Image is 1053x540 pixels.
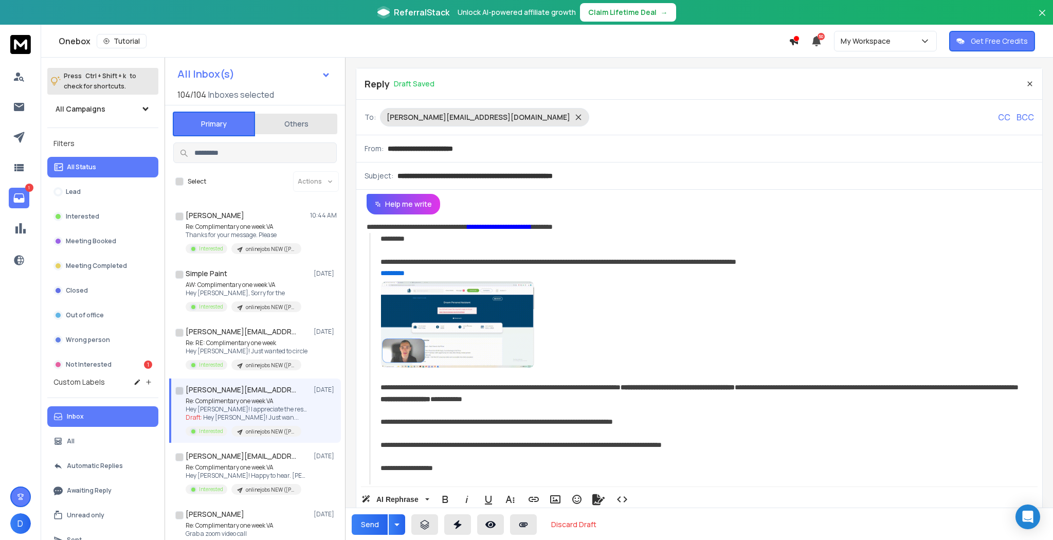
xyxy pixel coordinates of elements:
button: Awaiting Reply [47,480,158,501]
button: Meeting Completed [47,256,158,276]
p: [DATE] [314,269,337,278]
p: Draft Saved [394,79,434,89]
button: Tutorial [97,34,147,48]
button: More Text [500,489,520,510]
p: Unlock AI-powered affiliate growth [458,7,576,17]
p: Interested [199,427,223,435]
p: Inbox [67,412,84,421]
h3: Filters [47,136,158,151]
p: onlinejobs NEW ([PERSON_NAME] add to this one) [246,303,295,311]
h3: Custom Labels [53,377,105,387]
button: Get Free Credits [949,31,1035,51]
p: onlinejobs NEW ([PERSON_NAME] add to this one) [246,428,295,436]
p: [DATE] [314,328,337,336]
p: Out of office [66,311,104,319]
p: Wrong person [66,336,110,344]
p: 1 [25,184,33,192]
button: Inbox [47,406,158,427]
span: Hey [PERSON_NAME]! Just wan ... [203,413,299,422]
button: Insert Image (Ctrl+P) [546,489,565,510]
span: AI Rephrase [374,495,421,504]
span: Ctrl + Shift + k [84,70,128,82]
p: Awaiting Reply [67,487,112,495]
p: Unread only [67,511,104,519]
span: 104 / 104 [177,88,206,101]
p: Automatic Replies [67,462,123,470]
p: Not Interested [66,361,112,369]
label: Select [188,177,206,186]
button: Closed [47,280,158,301]
p: Re: Complimentary one week VA [186,223,301,231]
button: Out of office [47,305,158,326]
span: Draft: [186,413,202,422]
p: My Workspace [841,36,895,46]
div: 1 [144,361,152,369]
p: Interested [199,303,223,311]
button: Bold (Ctrl+B) [435,489,455,510]
p: All Status [67,163,96,171]
button: All Inbox(s) [169,64,339,84]
button: Discard Draft [543,514,605,535]
p: AW: Complimentary one week VA [186,281,301,289]
p: onlinejobs NEW ([PERSON_NAME] add to this one) [246,486,295,494]
p: Interested [199,361,223,369]
p: Interested [66,212,99,221]
p: [DATE] [314,510,337,518]
p: [DATE] [314,452,337,460]
p: Reply [365,77,390,91]
button: Meeting Booked [47,231,158,251]
h1: [PERSON_NAME] [186,509,244,519]
button: Not Interested1 [47,354,158,375]
button: Close banner [1036,6,1049,31]
button: All Campaigns [47,99,158,119]
p: onlinejobs NEW ([PERSON_NAME] add to this one) [246,362,295,369]
p: [DATE] [314,386,337,394]
button: Send [352,514,388,535]
button: Signature [589,489,608,510]
button: Automatic Replies [47,456,158,476]
h1: All Campaigns [56,104,105,114]
p: Grab a zoom video call [186,530,301,538]
h1: [PERSON_NAME][EMAIL_ADDRESS][DOMAIN_NAME] [186,451,299,461]
span: → [661,7,668,17]
span: ReferralStack [394,6,449,19]
button: Claim Lifetime Deal→ [580,3,676,22]
h3: Inboxes selected [208,88,274,101]
p: Interested [199,245,223,253]
button: Primary [173,112,255,136]
p: Re: Complimentary one week VA [186,521,301,530]
p: Closed [66,286,88,295]
p: 10:44 AM [310,211,337,220]
p: Thanks for your message. Please [186,231,301,239]
p: CC [998,111,1010,123]
a: 1 [9,188,29,208]
button: Others [255,113,337,135]
h1: [PERSON_NAME][EMAIL_ADDRESS][DOMAIN_NAME] [186,327,299,337]
p: Re: RE: Complimentary one week [186,339,307,347]
button: AI Rephrase [359,489,431,510]
p: Interested [199,485,223,493]
h1: [PERSON_NAME][EMAIL_ADDRESS][DOMAIN_NAME] [186,385,299,395]
p: Hey [PERSON_NAME]! Just wanted to circle [186,347,307,355]
button: All [47,431,158,452]
button: Interested [47,206,158,227]
p: Hey [PERSON_NAME]! I appreciate the response. [186,405,309,413]
button: D [10,513,31,534]
button: Help me write [367,194,440,214]
p: Get Free Credits [971,36,1028,46]
button: All Status [47,157,158,177]
p: BCC [1016,111,1034,123]
p: Meeting Booked [66,237,116,245]
div: Onebox [59,34,789,48]
button: Unread only [47,505,158,526]
p: Re: Complimentary one week VA [186,463,309,472]
p: From: [365,143,384,154]
p: Hey [PERSON_NAME]! Happy to hear. [PERSON_NAME] [186,472,309,480]
p: To: [365,112,376,122]
button: Wrong person [47,330,158,350]
button: Underline (Ctrl+U) [479,489,498,510]
p: Press to check for shortcuts. [64,71,136,92]
p: Hey [PERSON_NAME], Sorry for the [186,289,301,297]
button: Lead [47,182,158,202]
